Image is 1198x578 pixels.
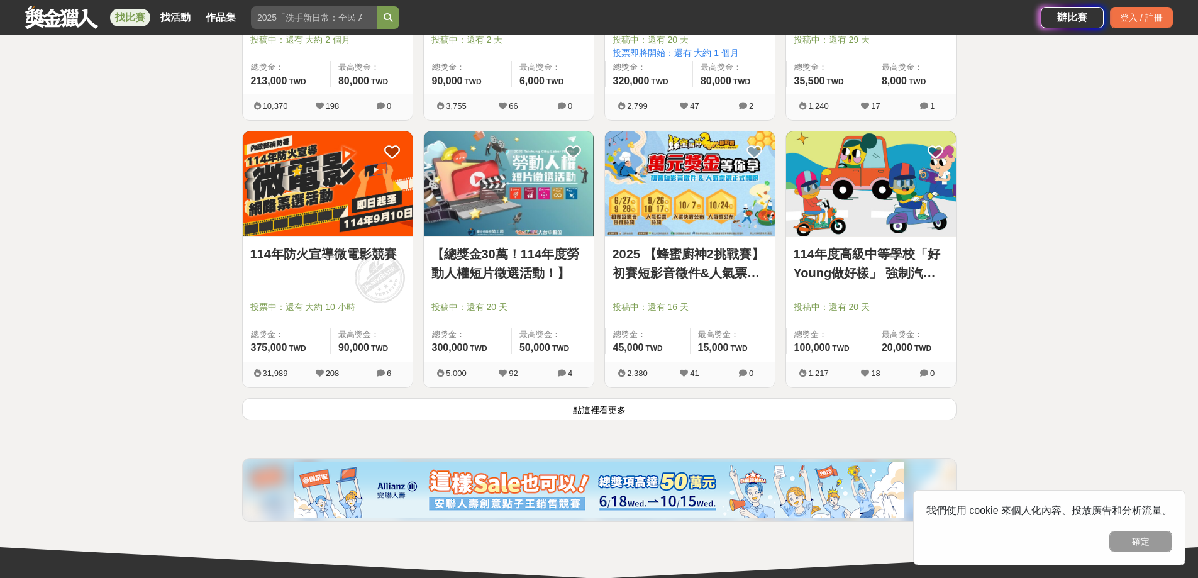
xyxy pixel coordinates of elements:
[387,101,391,111] span: 0
[882,342,912,353] span: 20,000
[431,245,586,282] a: 【總獎金30萬！114年度勞動人權短片徵選活動！】
[627,101,648,111] span: 2,799
[794,328,866,341] span: 總獎金：
[794,245,948,282] a: 114年度高級中等學校「好Young做好樣」 強制汽車責任保險宣導短片徵選活動
[424,131,594,237] a: Cover Image
[871,369,880,378] span: 18
[786,131,956,237] a: Cover Image
[446,369,467,378] span: 5,000
[519,61,586,74] span: 最高獎金：
[794,33,948,47] span: 投稿中：還有 29 天
[930,101,935,111] span: 1
[338,61,405,74] span: 最高獎金：
[1041,7,1104,28] a: 辦比賽
[613,301,767,314] span: 投稿中：還有 16 天
[201,9,241,26] a: 作品集
[701,61,767,74] span: 最高獎金：
[263,369,288,378] span: 31,989
[251,6,377,29] input: 2025「洗手新日常：全民 ALL IN」洗手歌全台徵選
[613,47,767,60] span: 投票即將開始：還有 大約 1 個月
[568,101,572,111] span: 0
[250,301,405,314] span: 投票中：還有 大約 10 小時
[794,61,866,74] span: 總獎金：
[251,61,323,74] span: 總獎金：
[749,369,753,378] span: 0
[243,131,413,236] img: Cover Image
[627,369,648,378] span: 2,380
[794,75,825,86] span: 35,500
[645,344,662,353] span: TWD
[794,301,948,314] span: 投稿中：還有 20 天
[914,344,931,353] span: TWD
[690,101,699,111] span: 47
[871,101,880,111] span: 17
[251,342,287,353] span: 375,000
[613,342,644,353] span: 45,000
[1109,531,1172,552] button: 確定
[470,344,487,353] span: TWD
[1110,7,1173,28] div: 登入 / 註冊
[519,328,586,341] span: 最高獎金：
[243,131,413,237] a: Cover Image
[882,75,907,86] span: 8,000
[251,328,323,341] span: 總獎金：
[926,505,1172,516] span: 我們使用 cookie 來個人化內容、投放廣告和分析流量。
[431,33,586,47] span: 投稿中：還有 2 天
[387,369,391,378] span: 6
[446,101,467,111] span: 3,755
[431,301,586,314] span: 投稿中：還有 20 天
[263,101,288,111] span: 10,370
[371,77,388,86] span: TWD
[808,369,829,378] span: 1,217
[613,328,682,341] span: 總獎金：
[882,61,948,74] span: 最高獎金：
[432,61,504,74] span: 總獎金：
[432,75,463,86] span: 90,000
[794,342,831,353] span: 100,000
[701,75,731,86] span: 80,000
[242,398,957,420] button: 點這裡看更多
[568,369,572,378] span: 4
[651,77,668,86] span: TWD
[509,101,518,111] span: 66
[464,77,481,86] span: TWD
[432,342,469,353] span: 300,000
[519,75,545,86] span: 6,000
[786,131,956,236] img: Cover Image
[605,131,775,237] a: Cover Image
[698,328,767,341] span: 最高獎金：
[909,77,926,86] span: TWD
[730,344,747,353] span: TWD
[749,101,753,111] span: 2
[613,61,685,74] span: 總獎金：
[371,344,388,353] span: TWD
[509,369,518,378] span: 92
[289,344,306,353] span: TWD
[338,328,405,341] span: 最高獎金：
[294,462,904,518] img: cf4fb443-4ad2-4338-9fa3-b46b0bf5d316.png
[733,77,750,86] span: TWD
[155,9,196,26] a: 找活動
[432,328,504,341] span: 總獎金：
[250,245,405,264] a: 114年防火宣導微電影競賽
[110,9,150,26] a: 找比賽
[808,101,829,111] span: 1,240
[250,33,405,47] span: 投稿中：還有 大約 2 個月
[338,342,369,353] span: 90,000
[289,77,306,86] span: TWD
[826,77,843,86] span: TWD
[882,328,948,341] span: 最高獎金：
[251,75,287,86] span: 213,000
[326,369,340,378] span: 208
[546,77,563,86] span: TWD
[832,344,849,353] span: TWD
[424,131,594,236] img: Cover Image
[930,369,935,378] span: 0
[698,342,729,353] span: 15,000
[519,342,550,353] span: 50,000
[338,75,369,86] span: 80,000
[690,369,699,378] span: 41
[613,75,650,86] span: 320,000
[613,245,767,282] a: 2025 【蜂蜜廚神2挑戰賽】初賽短影音徵件&人氣票選正式開跑！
